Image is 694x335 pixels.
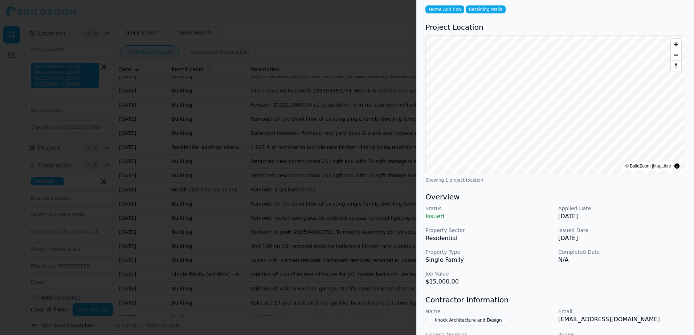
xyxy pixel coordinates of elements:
[671,50,681,60] button: Zoom out
[425,315,511,325] button: Knock Architecture and Design
[425,212,552,221] p: Issued
[558,248,685,256] p: Completed Date
[558,256,685,264] p: N/A
[425,227,552,234] p: Property Sector
[671,60,681,71] button: Reset bearing to north
[425,177,685,183] div: Showing 1 project location
[425,22,685,32] h3: Project Location
[425,256,552,264] p: Single Family
[425,205,552,212] p: Status
[558,227,685,234] p: Issued Date
[425,234,552,243] p: Residential
[425,270,552,277] p: Job Value
[466,5,506,13] span: Retaining Walls
[558,234,685,243] p: [DATE]
[671,39,681,50] button: Zoom in
[425,248,552,256] p: Property Type
[426,36,685,174] canvas: Map
[425,295,685,305] h3: Contractor Information
[653,164,671,169] a: MapLibre
[558,205,685,212] p: Applied Date
[558,315,685,324] p: [EMAIL_ADDRESS][DOMAIN_NAME]
[425,5,464,13] span: Home Addition
[558,308,685,315] p: Email
[425,192,685,202] h3: Overview
[558,212,685,221] p: [DATE]
[425,308,552,315] p: Name
[673,162,681,170] summary: Toggle attribution
[425,277,552,286] p: $15,000.00
[625,162,671,170] div: © BuildZoom |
